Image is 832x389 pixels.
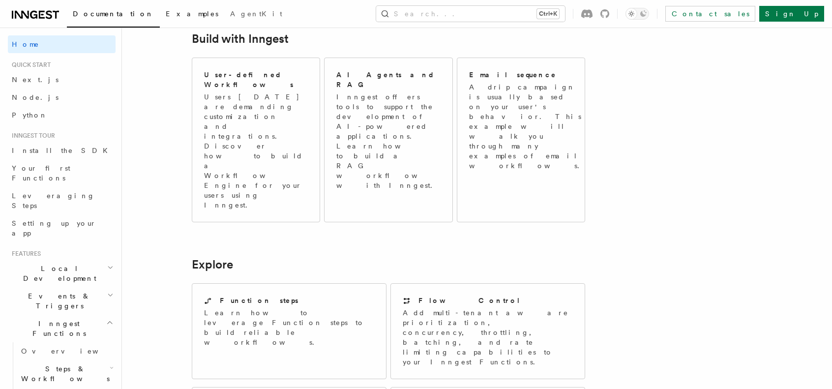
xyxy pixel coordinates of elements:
a: Documentation [67,3,160,28]
span: AgentKit [230,10,282,18]
button: Steps & Workflows [17,360,116,388]
button: Search...Ctrl+K [376,6,565,22]
p: Add multi-tenant aware prioritization, concurrency, throttling, batching, and rate limiting capab... [403,308,573,367]
a: Flow ControlAdd multi-tenant aware prioritization, concurrency, throttling, batching, and rate li... [390,283,585,379]
span: Inngest Functions [8,319,106,338]
a: Overview [17,342,116,360]
a: Contact sales [665,6,755,22]
span: Leveraging Steps [12,192,95,209]
span: Your first Functions [12,164,70,182]
a: Node.js [8,89,116,106]
h2: Flow Control [418,296,521,305]
a: Explore [192,258,233,271]
span: Python [12,111,48,119]
a: Function stepsLearn how to leverage Function steps to build reliable workflows. [192,283,386,379]
a: Your first Functions [8,159,116,187]
a: Leveraging Steps [8,187,116,214]
a: Setting up your app [8,214,116,242]
span: Quick start [8,61,51,69]
span: Documentation [73,10,154,18]
p: Inngest offers tools to support the development of AI-powered applications. Learn how to build a ... [336,92,442,190]
kbd: Ctrl+K [537,9,559,19]
h2: AI Agents and RAG [336,70,442,90]
a: Examples [160,3,224,27]
a: AgentKit [224,3,288,27]
span: Setting up your app [12,219,96,237]
a: Build with Inngest [192,32,289,46]
button: Toggle dark mode [625,8,649,20]
span: Local Development [8,264,107,283]
a: Sign Up [759,6,824,22]
span: Install the SDK [12,147,114,154]
span: Next.js [12,76,59,84]
a: Install the SDK [8,142,116,159]
a: Home [8,35,116,53]
a: User-defined WorkflowsUsers [DATE] are demanding customization and integrations. Discover how to ... [192,58,320,222]
a: Next.js [8,71,116,89]
p: Users [DATE] are demanding customization and integrations. Discover how to build a Workflow Engin... [204,92,308,210]
a: AI Agents and RAGInngest offers tools to support the development of AI-powered applications. Lear... [324,58,452,222]
span: Home [12,39,39,49]
span: Features [8,250,41,258]
h2: Function steps [220,296,298,305]
span: Inngest tour [8,132,55,140]
button: Local Development [8,260,116,287]
a: Python [8,106,116,124]
p: A drip campaign is usually based on your user's behavior. This example will walk you through many... [469,82,585,171]
a: Email sequenceA drip campaign is usually based on your user's behavior. This example will walk yo... [457,58,585,222]
h2: User-defined Workflows [204,70,308,90]
button: Inngest Functions [8,315,116,342]
h2: Email sequence [469,70,557,80]
span: Steps & Workflows [17,364,110,384]
button: Events & Triggers [8,287,116,315]
span: Overview [21,347,122,355]
span: Events & Triggers [8,291,107,311]
p: Learn how to leverage Function steps to build reliable workflows. [204,308,374,347]
span: Node.js [12,93,59,101]
span: Examples [166,10,218,18]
